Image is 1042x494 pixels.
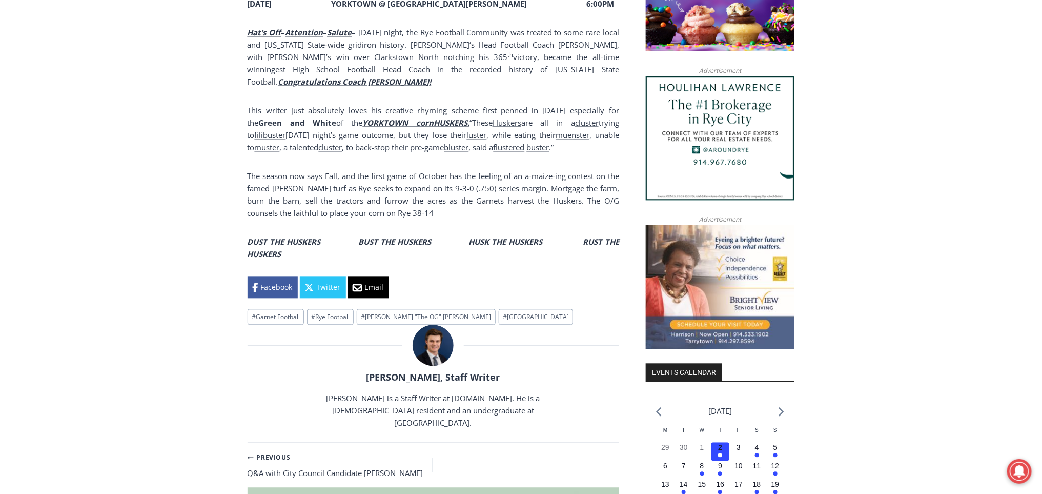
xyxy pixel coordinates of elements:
button: 5 Has events [766,442,785,461]
em: Has events [773,471,778,476]
strong: Green and White [259,117,337,128]
li: [DATE] [708,404,732,418]
a: #[GEOGRAPHIC_DATA] [499,309,573,325]
button: 11 [748,461,766,479]
em: Has events [755,490,759,494]
em: Has events [718,490,722,494]
u: muenster [556,130,589,140]
div: Thursday [711,426,730,442]
u: Attention [285,27,323,37]
u: YORKTOWN cornHUSKERS. [363,117,469,128]
em: DUST THE HUSKERS BUST THE HUSKERS HUSK THE HUSKERS RUST THE HUSKERS [248,236,619,259]
div: Tuesday [675,426,693,442]
button: 6 [656,461,675,479]
div: Friday [729,426,748,442]
span: # [311,312,315,321]
span: # [361,312,365,321]
a: #[PERSON_NAME] "The OG" [PERSON_NAME] [357,309,495,325]
nav: Posts [248,450,619,479]
em: Has events [718,453,722,457]
div: Monday [656,426,675,442]
u: cluster [575,117,599,128]
span: # [503,312,507,321]
span: T [719,427,722,433]
span: Advertisement [689,214,751,224]
em: Has events [773,453,778,457]
a: [PERSON_NAME], Staff Writer [366,371,500,383]
a: #Garnet Football [248,309,304,325]
a: Intern @ [DOMAIN_NAME] [247,100,497,128]
p: This writer just absolutely loves his creative rhyming scheme first penned in [DATE] especially f... [248,104,619,153]
span: F [737,427,740,433]
time: 1 [700,443,704,451]
span: T [682,427,685,433]
button: 9 Has events [711,461,730,479]
button: 7 [675,461,693,479]
u: Huskers [493,117,521,128]
u: buster [527,142,549,152]
u: Congratulations Coach [PERSON_NAME]! [278,76,432,87]
span: Intern @ [DOMAIN_NAME] [268,102,475,125]
u: flustered [494,142,525,152]
time: 3 [737,443,741,451]
button: 3 [729,442,748,461]
u: filibuster [255,130,286,140]
a: [PERSON_NAME] Read Sanctuary Fall Fest: [DATE] [1,102,148,128]
img: Charlie Morris headshot PROFESSIONAL HEADSHOT [413,325,454,366]
time: 17 [734,480,743,488]
u: cluster [319,142,342,152]
em: Has events [755,453,759,457]
time: 2 [718,443,722,451]
time: 6 [663,462,667,470]
span: W [700,427,704,433]
a: PreviousQ&A with City Council Candidate [PERSON_NAME] [248,450,434,479]
sup: th [507,51,513,58]
time: 11 [753,462,761,470]
u: muster [255,142,280,152]
div: Saturday [748,426,766,442]
time: 7 [682,462,686,470]
em: Has events [773,490,778,494]
p: – – – [DATE] night, the Rye Football Community was treated to some rare local and [US_STATE] Stat... [248,26,619,88]
a: Facebook [248,276,298,298]
div: Wednesday [693,426,711,442]
em: Has events [700,471,704,476]
span: S [755,427,759,433]
time: 13 [661,480,669,488]
h4: [PERSON_NAME] Read Sanctuary Fall Fest: [DATE] [8,103,131,127]
img: Houlihan Lawrence The #1 Brokerage in Rye City [646,76,794,200]
div: 4 [107,87,112,97]
div: "[PERSON_NAME] and I covered the [DATE] Parade, which was a really eye opening experience as I ha... [259,1,484,100]
span: # [252,312,256,321]
button: 2 Has events [711,442,730,461]
a: Twitter [300,276,346,298]
em: Has events [682,490,686,494]
h2: Events Calendar [646,363,722,381]
button: 12 Has events [766,461,785,479]
time: 4 [755,443,759,451]
time: 16 [717,480,725,488]
small: Previous [248,452,291,462]
em: Has events [718,471,722,476]
button: 8 Has events [693,461,711,479]
img: Brightview Senior Living [646,225,794,349]
button: 4 Has events [748,442,766,461]
div: Sunday [766,426,785,442]
u: Salute [327,27,352,37]
time: 8 [700,462,704,470]
a: #Rye Football [307,309,354,325]
span: Advertisement [689,66,751,75]
time: 14 [680,480,688,488]
div: Live Music [107,30,137,84]
time: 9 [718,462,722,470]
time: 19 [771,480,780,488]
time: 29 [661,443,669,451]
span: S [773,427,777,433]
button: 29 [656,442,675,461]
button: 1 [693,442,711,461]
time: 18 [753,480,761,488]
time: 15 [698,480,706,488]
div: 6 [119,87,124,97]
